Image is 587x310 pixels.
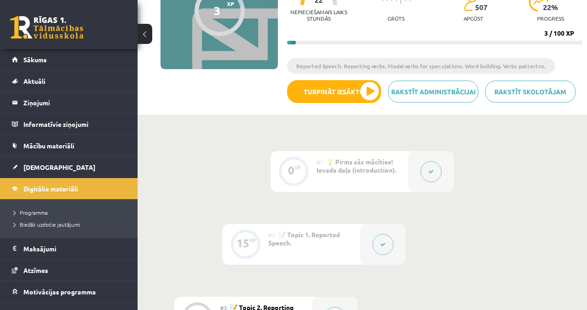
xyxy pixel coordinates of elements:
a: Rīgas 1. Tālmācības vidusskola [10,16,83,39]
div: 3 [214,4,221,17]
span: Aktuāli [23,77,45,85]
span: XP [227,0,234,7]
a: Aktuāli [12,71,126,92]
div: 15 [237,239,249,247]
span: 507 [475,3,487,11]
span: Sākums [23,55,47,64]
a: Digitālie materiāli [12,178,126,199]
a: Sākums [12,49,126,70]
span: Atzīmes [23,266,48,274]
span: Digitālie materiāli [23,185,78,193]
a: Motivācijas programma [12,281,126,302]
div: XP [249,238,256,243]
legend: Ziņojumi [23,92,126,113]
a: [DEMOGRAPHIC_DATA] [12,157,126,178]
span: Motivācijas programma [23,288,96,296]
span: #1 [316,158,323,166]
p: Nepieciešamais laiks stundās [287,9,351,22]
p: progress [537,15,564,22]
a: Biežāk uzdotie jautājumi [14,220,128,228]
span: #2 [268,231,275,239]
span: [DEMOGRAPHIC_DATA] [23,163,95,171]
a: Rakstīt administrācijai [388,81,478,103]
a: Mācību materiāli [12,135,126,156]
a: Rakstīt skolotājam [485,81,576,103]
a: Informatīvie ziņojumi [12,114,126,135]
li: Reported Speech. Reporting verbs. Modal verbs for speculations. Word building. Verbs pattertns. [287,58,555,74]
legend: Maksājumi [23,238,126,259]
div: XP [294,165,301,170]
div: 0 [288,166,294,174]
a: Ziņojumi [12,92,126,113]
p: Grūts [388,15,404,22]
a: Programma [14,208,128,217]
span: Mācību materiāli [23,141,74,150]
span: 22 % [543,3,559,11]
p: apgūst [464,15,483,22]
span: 📝 Topic 1. Reported Speech. [268,230,340,247]
button: Turpināt iesākto [287,80,381,103]
span: Programma [14,209,48,216]
span: 💡 Pirms sāc mācīties! Ievada daļa (introduction). [316,158,396,174]
a: Atzīmes [12,260,126,281]
a: Maksājumi [12,238,126,259]
legend: Informatīvie ziņojumi [23,114,126,135]
span: Biežāk uzdotie jautājumi [14,221,80,228]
